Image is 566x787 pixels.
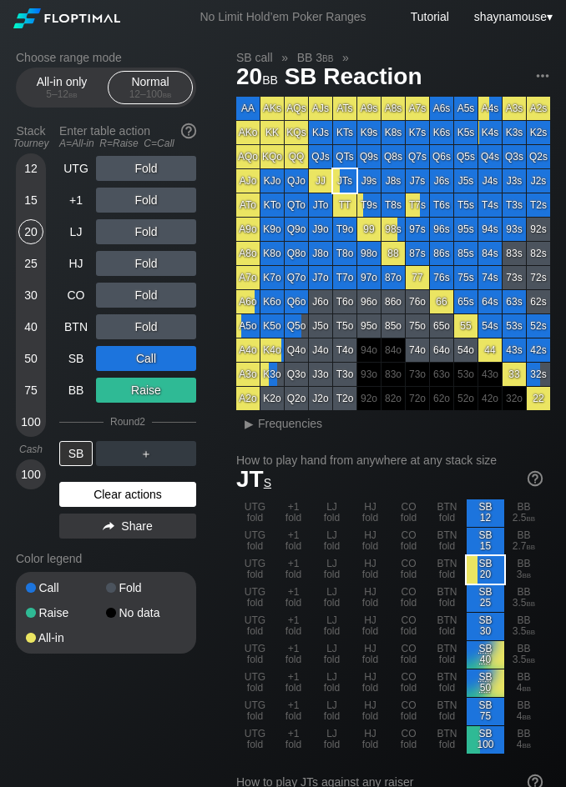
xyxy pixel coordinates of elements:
a: Tutorial [411,10,449,23]
span: » [273,51,297,64]
div: Share [59,514,196,539]
div: 87s [406,242,429,265]
div: 54s [478,314,502,338]
span: BB 3 [295,50,336,65]
div: All-in only [23,72,100,103]
div: K5o [260,314,284,338]
div: 100 [18,462,43,487]
div: 55 [454,314,478,338]
div: LJ fold [313,499,351,527]
div: 83s [503,242,526,265]
div: K4o [260,338,284,362]
div: T7o [333,266,356,289]
div: 75o [406,314,429,338]
div: 96s [430,218,453,241]
div: 12 – 100 [115,88,185,100]
div: A7o [236,266,260,289]
div: T3o [333,363,356,386]
div: T2s [527,193,550,217]
div: A3o [236,363,260,386]
div: Q7s [406,145,429,168]
span: s [264,472,271,490]
div: KJo [260,169,284,193]
div: KTs [333,121,356,144]
div: KJs [309,121,332,144]
div: A6o [236,290,260,313]
div: 75s [454,266,478,289]
div: 100% fold in prior round [478,363,502,386]
div: T9s [357,193,381,217]
div: 95s [454,218,478,241]
div: No data [106,607,186,619]
div: BTN fold [428,528,466,555]
div: T5o [333,314,356,338]
div: K8s [382,121,405,144]
div: HJ fold [351,556,389,584]
div: J4o [309,338,332,362]
div: 97s [406,218,429,241]
div: Fold [96,219,196,244]
div: Color legend [16,545,196,572]
div: 94s [478,218,502,241]
div: T9o [333,218,356,241]
div: A5s [454,97,478,120]
div: 43s [503,338,526,362]
span: bb [163,88,172,100]
div: K6o [260,290,284,313]
div: QQ [285,145,308,168]
div: 63s [503,290,526,313]
div: 77 [406,266,429,289]
div: ATo [236,193,260,217]
div: Cash [9,444,53,455]
div: +1 fold [275,584,312,612]
div: 100% fold in prior round [454,363,478,386]
div: 12 [18,156,43,181]
img: help.32db89a4.svg [526,469,544,488]
div: J2o [309,387,332,410]
img: help.32db89a4.svg [179,122,198,140]
div: K2o [260,387,284,410]
div: 76s [430,266,453,289]
div: 86o [382,290,405,313]
div: SB [59,346,93,371]
div: CO fold [390,669,427,697]
div: J6s [430,169,453,193]
div: J8o [309,242,332,265]
span: bb [527,540,536,552]
div: A9o [236,218,260,241]
div: K7o [260,266,284,289]
div: CO fold [390,499,427,527]
div: Q6o [285,290,308,313]
div: T5s [454,193,478,217]
div: 42s [527,338,550,362]
div: 100% fold in prior round [430,363,453,386]
div: 97o [357,266,381,289]
div: 50 [18,346,43,371]
div: SB [59,441,93,466]
div: 100% fold in prior round [406,363,429,386]
div: 88 [382,242,405,265]
div: A2o [236,387,260,410]
span: bb [322,51,333,64]
div: Q3o [285,363,308,386]
div: T2o [333,387,356,410]
div: Round 2 [110,416,145,428]
div: AJs [309,97,332,120]
div: HJ fold [351,584,389,612]
div: Fold [106,582,186,594]
span: bb [527,654,536,665]
div: Normal [112,72,189,103]
div: HJ fold [351,613,389,640]
div: Fold [96,156,196,181]
div: BB 2.7 [505,528,543,555]
div: +1 fold [275,499,312,527]
div: CO fold [390,528,427,555]
div: 100% fold in prior round [382,387,405,410]
div: A4o [236,338,260,362]
div: Enter table action [59,118,196,156]
div: HJ fold [351,669,389,697]
div: BTN fold [428,613,466,640]
div: BB 3.5 [505,641,543,669]
div: 87o [382,266,405,289]
div: K2s [527,121,550,144]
